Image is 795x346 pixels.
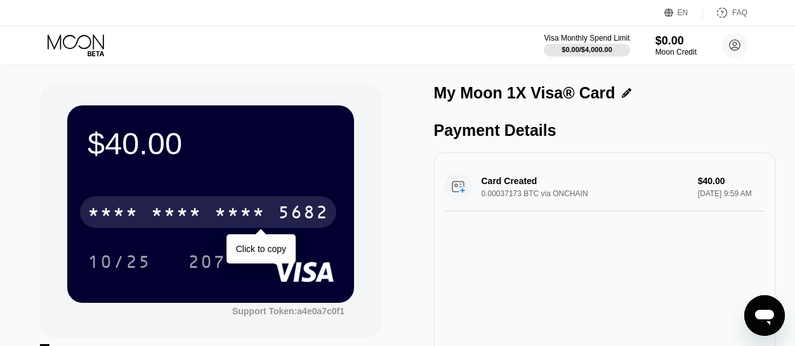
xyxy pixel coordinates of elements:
div: $0.00Moon Credit [655,34,697,57]
div: Moon Credit [655,48,697,57]
div: $0.00 / $4,000.00 [562,46,612,53]
div: $0.00 [655,34,697,48]
div: 10/25 [88,253,151,274]
div: Visa Monthly Spend Limit$0.00/$4,000.00 [544,34,629,57]
div: 10/25 [78,246,161,277]
div: Click to copy [236,244,286,254]
iframe: Button to launch messaging window [744,295,785,336]
div: Payment Details [434,121,776,140]
div: FAQ [703,6,747,19]
div: 5682 [278,204,329,224]
div: Visa Monthly Spend Limit [544,34,629,43]
div: My Moon 1X Visa® Card [434,84,615,102]
div: 207 [178,246,235,277]
div: EN [678,8,688,17]
div: Support Token:a4e0a7c0f1 [232,306,345,316]
div: $40.00 [88,126,334,161]
div: EN [664,6,703,19]
div: Support Token: a4e0a7c0f1 [232,306,345,316]
div: 207 [188,253,226,274]
div: FAQ [732,8,747,17]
